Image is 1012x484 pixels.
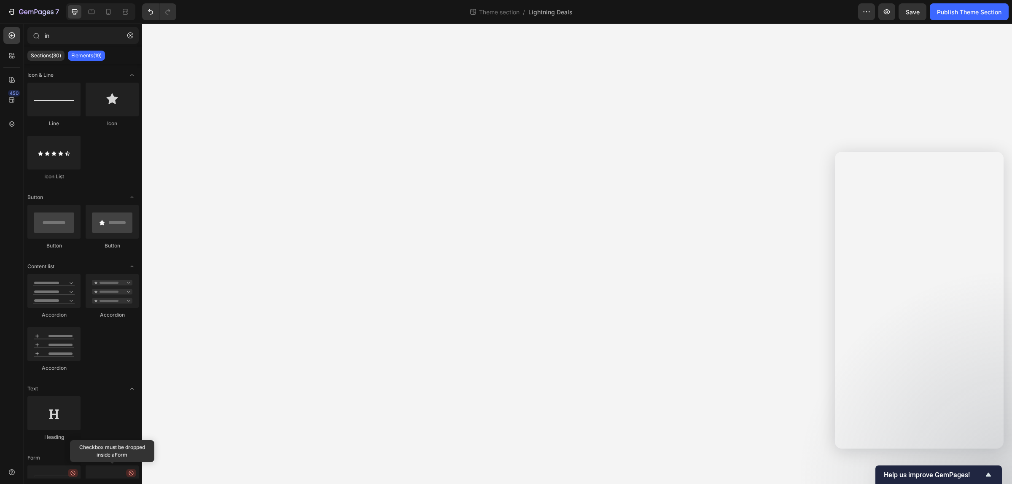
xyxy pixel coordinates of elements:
div: Button [86,242,139,250]
span: Form [27,454,40,462]
div: Line [27,120,81,127]
div: Button [27,242,81,250]
p: 7 [55,7,59,17]
span: Toggle open [125,68,139,82]
button: Save [899,3,926,20]
span: Theme section [477,8,521,16]
span: / [523,8,525,16]
div: Accordion [27,364,81,372]
iframe: Design area [142,24,1012,484]
div: Accordion [86,311,139,319]
span: Toggle open [125,382,139,395]
span: Button [27,194,43,201]
span: Save [906,8,920,16]
span: Toggle open [125,191,139,204]
button: Publish Theme Section [930,3,1009,20]
p: Elements(19) [71,52,102,59]
div: Accordion [27,311,81,319]
span: Help us improve GemPages! [884,471,983,479]
iframe: Intercom live chat [835,152,1004,449]
span: Icon & Line [27,71,54,79]
input: Search Sections & Elements [27,27,139,44]
div: Icon [86,120,139,127]
div: 450 [8,90,20,97]
div: Undo/Redo [142,3,176,20]
button: 7 [3,3,63,20]
iframe: Intercom live chat [983,443,1004,463]
div: Publish Theme Section [937,8,1001,16]
span: Content list [27,263,54,270]
span: Lightning Deals [528,8,573,16]
span: Text [27,385,38,393]
span: Toggle open [125,451,139,465]
div: Heading [27,433,81,441]
p: Sections(30) [31,52,61,59]
div: Icon List [27,173,81,180]
span: Toggle open [125,260,139,273]
button: Show survey - Help us improve GemPages! [884,470,993,480]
